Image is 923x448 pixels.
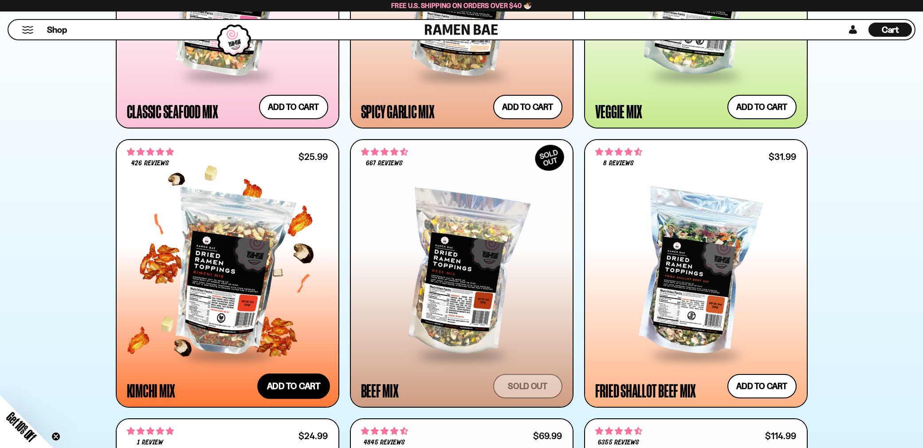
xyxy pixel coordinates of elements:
[127,425,174,437] span: 5.00 stars
[4,409,39,444] span: Get 10% Off
[22,26,34,34] button: Mobile Menu Trigger
[603,160,633,167] span: 8 reviews
[350,139,573,408] a: SOLDOUT 4.64 stars 667 reviews Beef Mix Sold out
[361,103,435,119] div: Spicy Garlic Mix
[769,152,796,161] div: $31.99
[598,439,639,446] span: 6355 reviews
[868,20,912,39] a: Cart
[259,95,328,119] button: Add to cart
[727,95,797,119] button: Add to cart
[595,146,642,158] span: 4.62 stars
[299,152,328,161] div: $25.99
[127,146,174,158] span: 4.76 stars
[530,140,569,175] div: SOLD OUT
[257,374,330,399] button: Add to cart
[391,1,532,10] span: Free U.S. Shipping on Orders over $40 🍜
[882,24,899,35] span: Cart
[595,382,696,398] div: Fried Shallot Beef Mix
[361,146,408,158] span: 4.64 stars
[364,439,405,446] span: 4845 reviews
[595,425,642,437] span: 4.63 stars
[116,139,339,408] a: 4.76 stars 426 reviews $25.99 Kimchi Mix Add to cart
[127,382,176,398] div: Kimchi Mix
[47,23,67,37] a: Shop
[137,439,163,446] span: 1 review
[361,382,399,398] div: Beef Mix
[595,103,643,119] div: Veggie Mix
[299,432,328,440] div: $24.99
[47,24,67,36] span: Shop
[131,160,169,167] span: 426 reviews
[493,95,562,119] button: Add to cart
[366,160,402,167] span: 667 reviews
[584,139,808,408] a: 4.62 stars 8 reviews $31.99 Fried Shallot Beef Mix Add to cart
[727,374,797,398] button: Add to cart
[533,432,562,440] div: $69.99
[765,432,796,440] div: $114.99
[51,432,60,441] button: Close teaser
[361,425,408,437] span: 4.71 stars
[127,103,218,119] div: Classic Seafood Mix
